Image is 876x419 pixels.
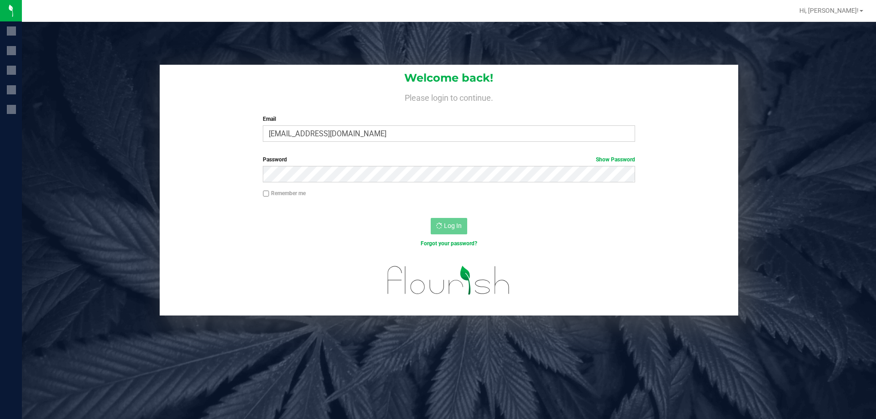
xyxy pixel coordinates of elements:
[444,222,462,229] span: Log In
[263,156,287,163] span: Password
[263,189,306,197] label: Remember me
[376,257,521,304] img: flourish_logo.svg
[160,72,738,84] h1: Welcome back!
[431,218,467,234] button: Log In
[421,240,477,247] a: Forgot your password?
[263,115,635,123] label: Email
[799,7,859,14] span: Hi, [PERSON_NAME]!
[160,91,738,102] h4: Please login to continue.
[596,156,635,163] a: Show Password
[263,191,269,197] input: Remember me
